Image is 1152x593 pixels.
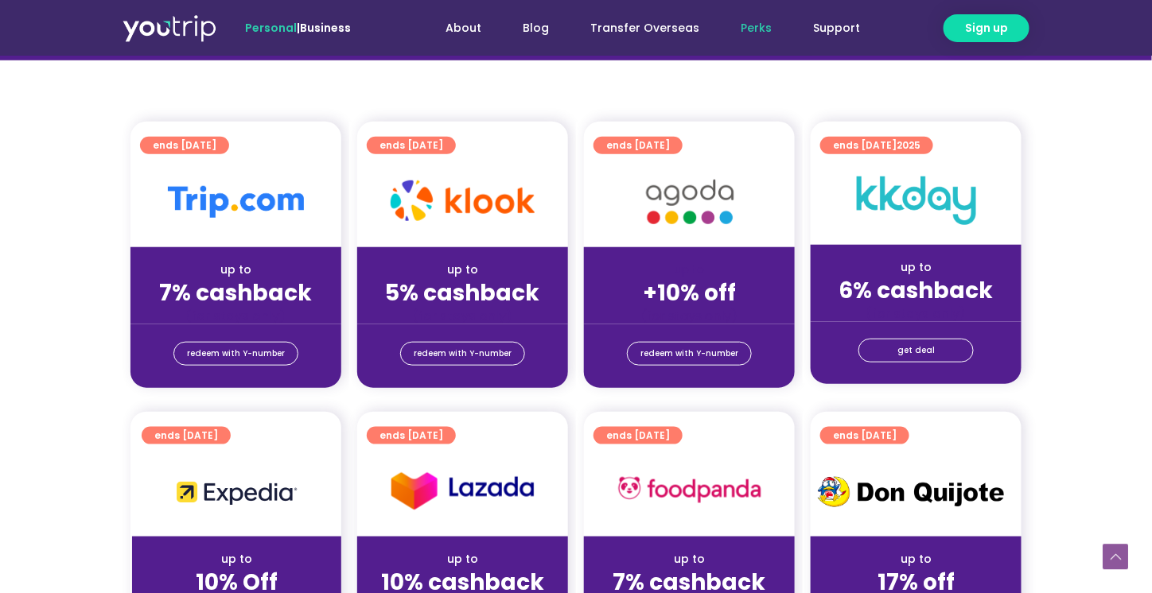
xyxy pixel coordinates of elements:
[823,259,1009,276] div: up to
[897,339,935,362] span: get deal
[425,14,502,43] a: About
[173,342,298,366] a: redeem with Y-number
[154,427,218,444] span: ends [DATE]
[675,262,704,277] span: up to
[370,551,555,568] div: up to
[944,14,1029,42] a: Sign up
[160,277,313,308] strong: 7% cashback
[833,137,920,154] span: ends [DATE]
[597,308,782,324] div: (for stays only)
[833,427,897,444] span: ends [DATE]
[594,427,683,444] a: ends [DATE]
[143,308,329,324] div: (for stays only)
[414,343,512,365] span: redeem with Y-number
[627,342,752,366] a: redeem with Y-number
[379,137,443,154] span: ends [DATE]
[606,137,670,154] span: ends [DATE]
[145,551,329,568] div: up to
[823,305,1009,322] div: (for stays only)
[142,427,231,444] a: ends [DATE]
[140,137,229,154] a: ends [DATE]
[400,342,525,366] a: redeem with Y-number
[245,20,297,36] span: Personal
[640,343,738,365] span: redeem with Y-number
[370,262,555,278] div: up to
[643,277,736,308] strong: +10% off
[300,20,351,36] a: Business
[367,137,456,154] a: ends [DATE]
[606,427,670,444] span: ends [DATE]
[839,275,994,306] strong: 6% cashback
[823,551,1009,568] div: up to
[820,137,933,154] a: ends [DATE]2025
[143,262,329,278] div: up to
[394,14,881,43] nav: Menu
[153,137,216,154] span: ends [DATE]
[570,14,720,43] a: Transfer Overseas
[370,308,555,324] div: (for stays only)
[367,427,456,444] a: ends [DATE]
[897,138,920,152] span: 2025
[502,14,570,43] a: Blog
[594,137,683,154] a: ends [DATE]
[792,14,881,43] a: Support
[386,277,540,308] strong: 5% cashback
[245,20,351,36] span: |
[720,14,792,43] a: Perks
[597,551,782,568] div: up to
[820,427,909,444] a: ends [DATE]
[858,339,974,362] a: get deal
[965,20,1008,37] span: Sign up
[187,343,285,365] span: redeem with Y-number
[379,427,443,444] span: ends [DATE]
